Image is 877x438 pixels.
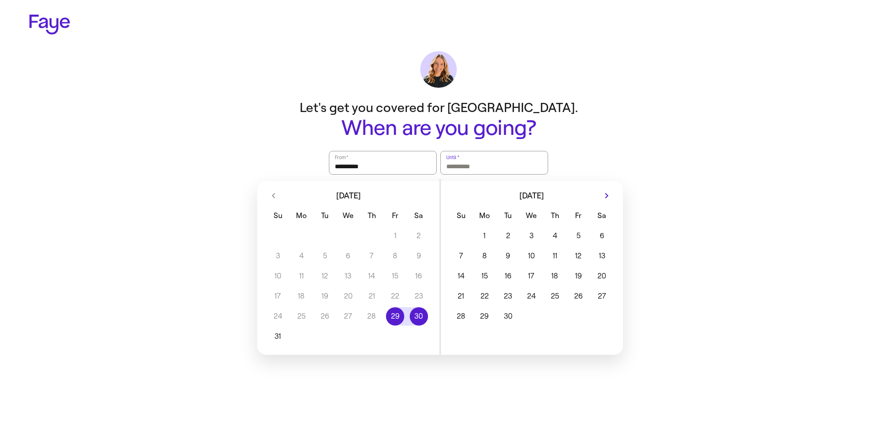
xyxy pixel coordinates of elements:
[291,207,312,225] span: Monday
[521,207,542,225] span: Wednesday
[445,153,460,162] label: Until
[567,267,590,285] button: 19
[473,227,496,245] button: 1
[567,227,590,245] button: 5
[496,307,519,326] button: 30
[543,287,566,305] button: 25
[544,207,565,225] span: Thursday
[336,192,361,200] span: [DATE]
[590,287,613,305] button: 27
[473,307,496,326] button: 29
[599,188,614,203] button: Next month
[520,267,543,285] button: 17
[266,327,290,346] button: 31
[449,247,473,265] button: 7
[543,227,566,245] button: 4
[256,117,621,140] h1: When are you going?
[519,192,544,200] span: [DATE]
[567,287,590,305] button: 26
[267,207,289,225] span: Sunday
[497,207,518,225] span: Tuesday
[473,247,496,265] button: 8
[590,227,613,245] button: 6
[450,207,472,225] span: Sunday
[520,247,543,265] button: 10
[384,307,407,326] button: 29
[543,247,566,265] button: 11
[590,247,613,265] button: 13
[474,207,495,225] span: Monday
[338,207,359,225] span: Wednesday
[449,267,473,285] button: 14
[567,247,590,265] button: 12
[473,287,496,305] button: 22
[496,227,519,245] button: 2
[314,207,335,225] span: Tuesday
[334,153,349,162] label: From
[473,267,496,285] button: 15
[449,307,473,326] button: 28
[361,207,382,225] span: Thursday
[520,227,543,245] button: 3
[496,267,519,285] button: 16
[449,287,473,305] button: 21
[543,267,566,285] button: 18
[591,207,613,225] span: Saturday
[385,207,406,225] span: Friday
[408,207,429,225] span: Saturday
[496,247,519,265] button: 9
[407,307,430,326] button: 30
[520,287,543,305] button: 24
[496,287,519,305] button: 23
[568,207,589,225] span: Friday
[256,99,621,117] p: Let's get you covered for [GEOGRAPHIC_DATA].
[590,267,613,285] button: 20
